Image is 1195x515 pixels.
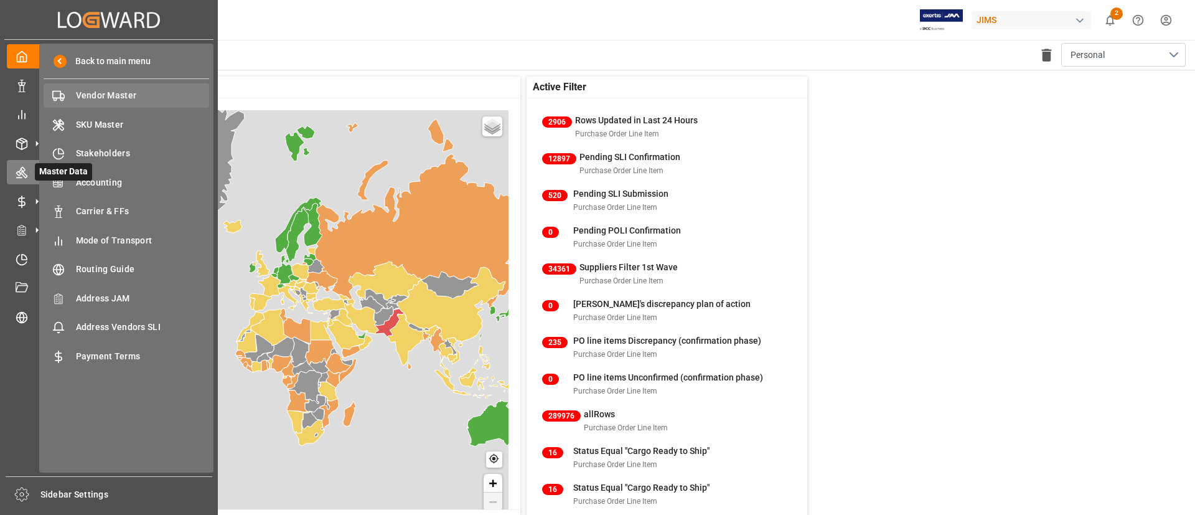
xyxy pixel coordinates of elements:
[76,321,210,334] span: Address Vendors SLI
[1110,7,1123,20] span: 2
[44,257,209,281] a: Routing Guide
[575,115,698,125] span: Rows Updated in Last 24 Hours
[542,334,792,361] a: 235PO line items Discrepancy (confirmation phase)Purchase Order Line Item
[920,9,963,31] img: Exertis%20JAM%20-%20Email%20Logo.jpg_1722504956.jpg
[972,11,1091,29] div: JIMS
[7,73,211,97] a: Data Management
[542,190,568,201] span: 520
[76,234,210,247] span: Mode of Transport
[1124,6,1152,34] button: Help Center
[542,263,576,275] span: 34361
[44,141,209,166] a: Stakeholders
[40,488,213,501] span: Sidebar Settings
[542,447,563,458] span: 16
[76,89,210,102] span: Vendor Master
[573,446,710,456] span: Status Equal "Cargo Ready to Ship"
[542,337,568,348] span: 235
[44,315,209,339] a: Address Vendors SLI
[44,344,209,368] a: Payment Terms
[573,372,763,382] span: PO line items Unconfirmed (confirmation phase)
[584,409,615,419] span: allRows
[7,247,211,271] a: Timeslot Management V2
[573,225,681,235] span: Pending POLI Confirmation
[7,44,211,69] a: My Cockpit
[482,116,502,136] a: Layers
[573,483,710,493] span: Status Equal "Cargo Ready to Ship"
[1096,6,1124,34] button: show 2 new notifications
[542,261,792,287] a: 34361Suppliers Filter 1st WavePurchase Order Line Item
[575,130,659,138] span: Purchase Order Line Item
[573,240,657,248] span: Purchase Order Line Item
[76,147,210,160] span: Stakeholders
[484,474,502,493] a: Zoom in
[7,102,211,126] a: My Reports
[972,8,1096,32] button: JIMS
[542,227,559,238] span: 0
[579,166,663,175] span: Purchase Order Line Item
[76,263,210,276] span: Routing Guide
[7,276,211,300] a: Document Management
[542,481,792,508] a: 16Status Equal "Cargo Ready to Ship"Purchase Order Line Item
[76,205,210,218] span: Carrier & FFs
[484,493,502,511] a: Zoom out
[44,112,209,136] a: SKU Master
[533,80,586,95] span: Active Filter
[573,460,657,469] span: Purchase Order Line Item
[579,262,678,272] span: Suppliers Filter 1st Wave
[542,410,581,422] span: 289976
[76,350,210,363] span: Payment Terms
[573,387,657,395] span: Purchase Order Line Item
[573,336,761,346] span: PO line items Discrepancy (confirmation phase)
[573,203,657,212] span: Purchase Order Line Item
[1071,49,1105,62] span: Personal
[542,445,792,471] a: 16Status Equal "Cargo Ready to Ship"Purchase Order Line Item
[542,371,792,397] a: 0PO line items Unconfirmed (confirmation phase)Purchase Order Line Item
[573,497,657,506] span: Purchase Order Line Item
[489,475,497,491] span: +
[542,300,559,311] span: 0
[579,276,663,285] span: Purchase Order Line Item
[44,83,209,108] a: Vendor Master
[542,484,563,495] span: 16
[542,187,792,214] a: 520Pending SLI SubmissionPurchase Order Line Item
[542,224,792,250] a: 0Pending POLI ConfirmationPurchase Order Line Item
[542,298,792,324] a: 0[PERSON_NAME]'s discrepancy plan of actionPurchase Order Line Item
[542,116,572,128] span: 2906
[489,494,497,509] span: −
[44,286,209,310] a: Address JAM
[44,170,209,194] a: Accounting
[573,299,751,309] span: [PERSON_NAME]'s discrepancy plan of action
[1061,43,1186,67] button: open menu
[542,408,792,434] a: 289976allRowsPurchase Order Line Item
[44,228,209,252] a: Mode of Transport
[542,374,559,385] span: 0
[44,199,209,224] a: Carrier & FFs
[76,118,210,131] span: SKU Master
[76,176,210,189] span: Accounting
[573,189,668,199] span: Pending SLI Submission
[67,55,151,68] span: Back to main menu
[35,163,92,181] span: Master Data
[584,423,668,432] span: Purchase Order Line Item
[579,152,680,162] span: Pending SLI Confirmation
[76,292,210,305] span: Address JAM
[542,153,576,164] span: 12897
[573,350,657,359] span: Purchase Order Line Item
[573,313,657,322] span: Purchase Order Line Item
[542,151,792,177] a: 12897Pending SLI ConfirmationPurchase Order Line Item
[7,305,211,329] a: Risk Management
[542,114,792,140] a: 2906Rows Updated in Last 24 HoursPurchase Order Line Item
